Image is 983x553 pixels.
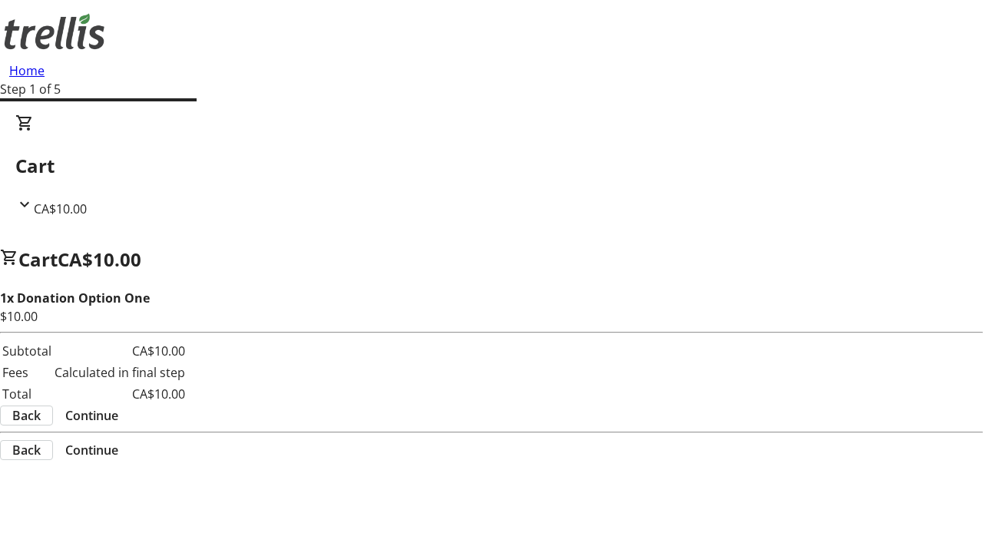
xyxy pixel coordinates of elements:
h2: Cart [15,152,968,180]
span: CA$10.00 [34,200,87,217]
span: Continue [65,441,118,459]
span: Cart [18,247,58,272]
td: Subtotal [2,341,52,361]
td: Total [2,384,52,404]
td: CA$10.00 [54,384,186,404]
span: CA$10.00 [58,247,141,272]
span: Back [12,441,41,459]
td: Calculated in final step [54,363,186,382]
td: Fees [2,363,52,382]
div: CartCA$10.00 [15,114,968,218]
td: CA$10.00 [54,341,186,361]
button: Continue [53,441,131,459]
button: Continue [53,406,131,425]
span: Continue [65,406,118,425]
span: Back [12,406,41,425]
